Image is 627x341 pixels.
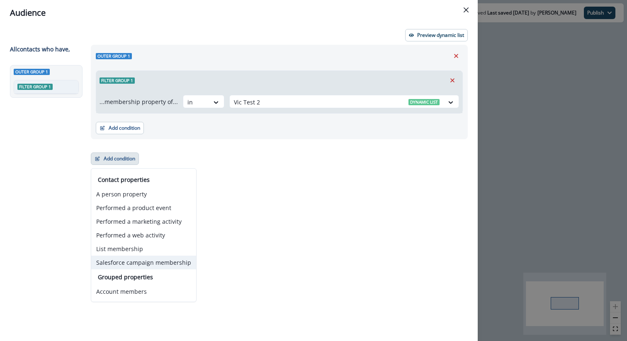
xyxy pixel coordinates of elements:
button: Preview dynamic list [405,29,468,41]
p: ...membership property of... [100,97,178,106]
span: Filter group 1 [100,77,135,84]
button: Performed a product event [91,201,196,215]
button: A person property [91,187,196,201]
button: Remove [450,50,463,62]
p: Contact properties [98,175,190,184]
div: Audience [10,7,468,19]
button: Performed a marketing activity [91,215,196,228]
button: List membership [91,242,196,256]
span: Outer group 1 [14,69,50,75]
p: Grouped properties [98,273,190,281]
p: Preview dynamic list [417,32,464,38]
button: Salesforce campaign membership [91,256,196,269]
button: Performed a web activity [91,228,196,242]
button: Close [459,3,473,17]
p: All contact s who have, [10,45,70,53]
button: Add condition [96,122,144,134]
span: Filter group 1 [17,84,53,90]
button: Remove [446,74,459,87]
button: Account members [91,285,196,298]
button: Add condition [91,152,139,165]
span: Outer group 1 [96,53,132,59]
